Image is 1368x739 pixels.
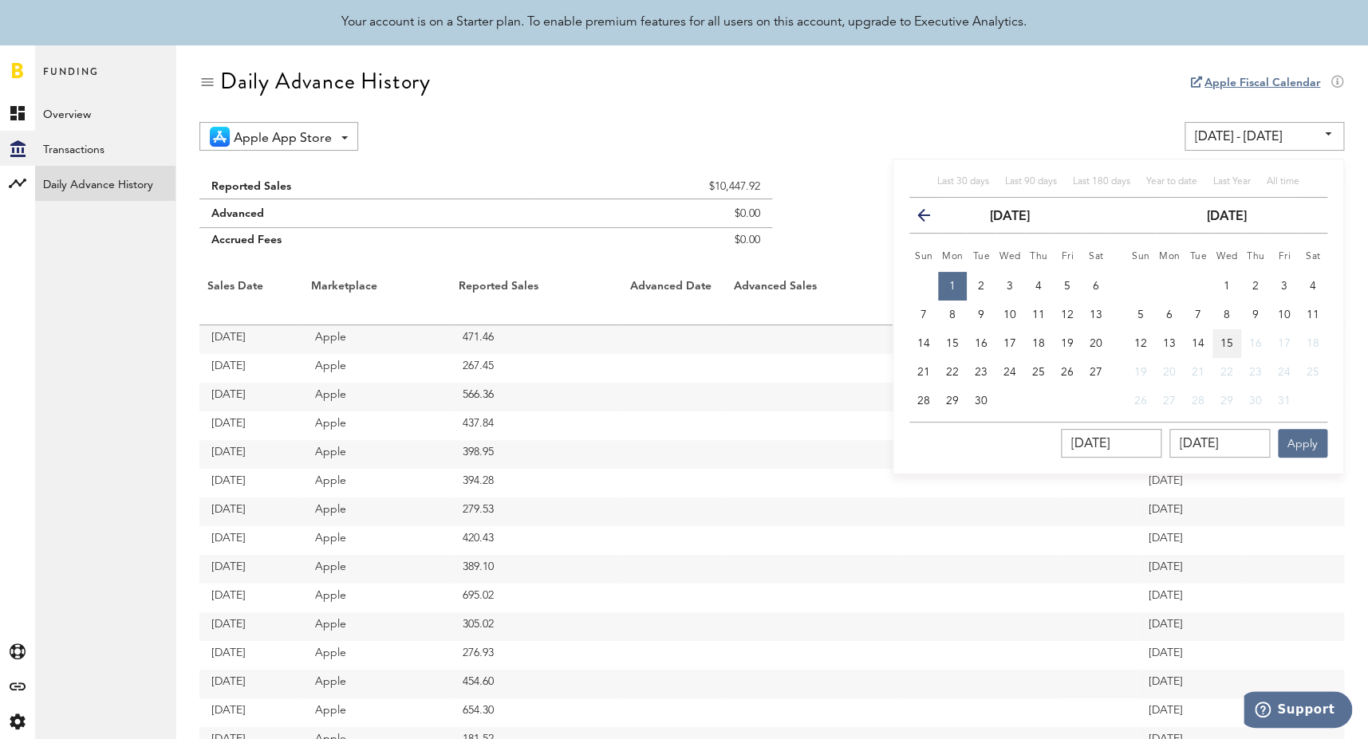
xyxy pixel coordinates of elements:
[303,383,450,411] td: Apple
[1053,301,1082,329] button: 12
[1307,309,1319,320] span: 11
[450,584,621,612] td: 695.02
[450,526,621,555] td: 420.43
[1204,77,1320,88] a: Apple Fiscal Calendar
[946,367,959,378] span: 22
[967,329,995,358] button: 16
[1184,358,1212,387] button: 21
[1216,252,1238,261] small: Wednesday
[1155,329,1184,358] button: 13
[946,395,959,407] span: 29
[1310,281,1316,292] span: 4
[199,469,303,497] td: [DATE]
[1278,338,1291,349] span: 17
[1146,177,1197,187] span: Year to date
[909,358,938,387] button: 21
[1281,281,1287,292] span: 3
[1126,301,1155,329] button: 5
[1307,338,1319,349] span: 18
[1032,338,1045,349] span: 18
[1212,358,1241,387] button: 22
[303,440,450,469] td: Apple
[1169,429,1270,458] input: __/__/____
[995,301,1024,329] button: 10
[1155,387,1184,415] button: 27
[1061,429,1161,458] input: __/__/____
[1278,367,1291,378] span: 24
[1270,301,1299,329] button: 10
[1270,358,1299,387] button: 24
[1082,358,1110,387] button: 27
[1137,555,1240,584] td: [DATE]
[1278,309,1291,320] span: 10
[1082,301,1110,329] button: 13
[1299,272,1327,301] button: 4
[199,383,303,411] td: [DATE]
[450,555,621,584] td: 389.10
[1134,367,1147,378] span: 19
[1307,367,1319,378] span: 25
[1224,281,1230,292] span: 1
[1270,387,1299,415] button: 31
[303,584,450,612] td: Apple
[199,325,303,354] td: [DATE]
[1126,329,1155,358] button: 12
[1137,641,1240,670] td: [DATE]
[531,228,771,261] td: $0.00
[1252,309,1259,320] span: 9
[1220,367,1233,378] span: 22
[1126,358,1155,387] button: 19
[1090,338,1102,349] span: 20
[1212,272,1241,301] button: 1
[1166,309,1173,320] span: 6
[1184,301,1212,329] button: 7
[450,612,621,641] td: 305.02
[1137,584,1240,612] td: [DATE]
[937,177,989,187] span: Last 30 days
[1207,210,1247,223] strong: [DATE]
[199,526,303,555] td: [DATE]
[967,387,995,415] button: 30
[303,276,450,325] th: Marketplace
[915,252,933,261] small: Sunday
[1212,301,1241,329] button: 8
[1003,309,1016,320] span: 10
[1270,272,1299,301] button: 3
[995,272,1024,301] button: 3
[199,411,303,440] td: [DATE]
[938,329,967,358] button: 15
[450,411,621,440] td: 437.84
[1082,329,1110,358] button: 20
[1213,177,1251,187] span: Last Year
[1089,252,1104,261] small: Saturday
[1212,387,1241,415] button: 29
[1224,309,1230,320] span: 8
[1137,309,1144,320] span: 5
[450,383,621,411] td: 566.36
[1278,395,1291,407] span: 31
[199,698,303,727] td: [DATE]
[975,367,988,378] span: 23
[450,497,621,526] td: 279.53
[1003,367,1016,378] span: 24
[1030,252,1048,261] small: Thursday
[1126,387,1155,415] button: 26
[1249,338,1262,349] span: 16
[1278,252,1291,261] small: Friday
[303,325,450,354] td: Apple
[1306,252,1321,261] small: Saturday
[1155,301,1184,329] button: 6
[199,354,303,383] td: [DATE]
[1024,301,1053,329] button: 11
[1137,670,1240,698] td: [DATE]
[1032,367,1045,378] span: 25
[621,276,725,325] th: Advanced Date
[1184,329,1212,358] button: 14
[1249,395,1262,407] span: 30
[1137,526,1240,555] td: [DATE]
[1220,338,1233,349] span: 15
[1252,281,1259,292] span: 2
[1137,469,1240,497] td: [DATE]
[921,309,927,320] span: 7
[35,96,175,131] a: Overview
